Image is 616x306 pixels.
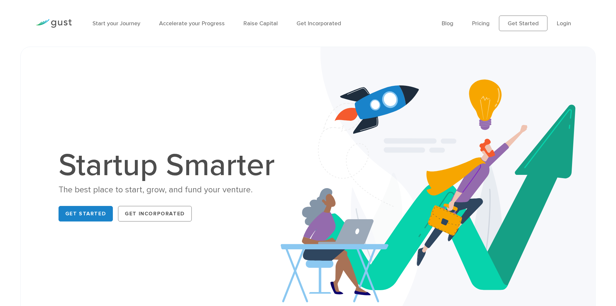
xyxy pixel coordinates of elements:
a: Pricing [472,20,490,27]
a: Start your Journey [92,20,140,27]
a: Get Incorporated [118,206,192,221]
a: Accelerate your Progress [159,20,225,27]
img: Gust Logo [36,19,72,28]
a: Login [557,20,571,27]
a: Raise Capital [243,20,278,27]
h1: Startup Smarter [59,150,282,181]
a: Get Incorporated [297,20,341,27]
a: Blog [442,20,453,27]
a: Get Started [499,16,547,31]
div: The best place to start, grow, and fund your venture. [59,184,282,196]
a: Get Started [59,206,113,221]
